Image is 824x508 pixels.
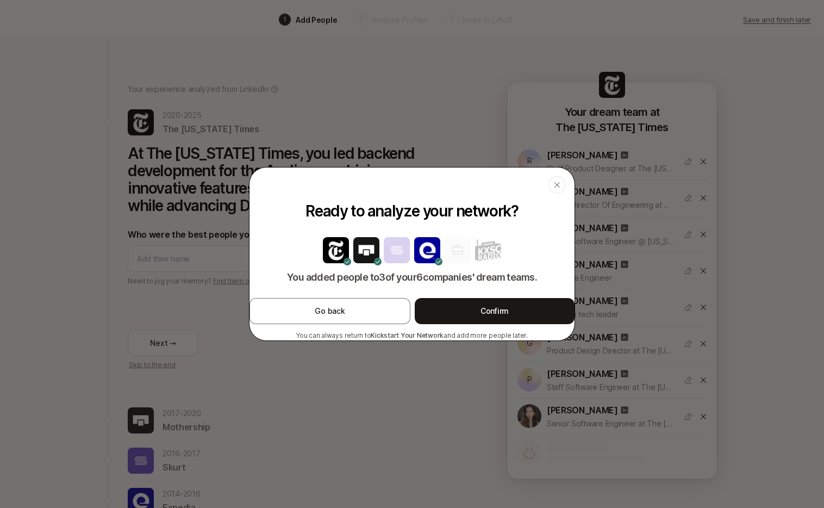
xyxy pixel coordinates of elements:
img: other-company-logo.svg [445,237,471,263]
button: Confirm [415,298,575,324]
button: Go back [249,298,410,324]
img: 36cdc5b0_2612_498f_be5d_e4e95f7ced2e.jpg [414,237,440,263]
p: You added people to 3 of your 6 companies' dream teams. [287,270,538,285]
span: Kickstart Your Network [371,331,444,339]
img: 687a34b2_7ddc_43bc_9880_a22941ca4704.jpg [323,237,349,263]
img: f49a64d5_5180_4922_b2e7_b7ad37dd78a7.jpg [353,237,379,263]
p: Ready to analyze your network? [263,202,561,220]
p: You can always return to and add more people later. [249,331,575,340]
img: 231a03ad_0c7b_4267_9301_2151b49a8e6c.jpg [475,237,501,263]
img: c63bb864_aad5_477f_a910_abb4e079a6ce.jpg [384,237,410,263]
